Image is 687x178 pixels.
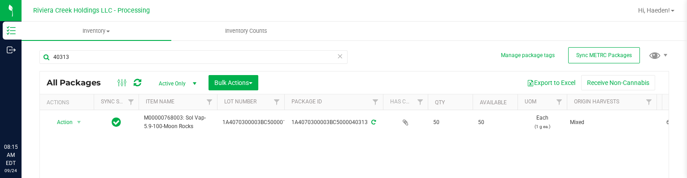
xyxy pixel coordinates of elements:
inline-svg: Outbound [7,45,16,54]
span: Action [49,116,73,129]
a: Sync Status [101,98,135,105]
span: 50 [433,118,467,127]
a: Filter [552,94,567,110]
a: Origin Harvests [574,98,619,105]
button: Export to Excel [521,75,581,90]
p: (1 g ea.) [523,122,561,131]
button: Manage package tags [501,52,555,59]
span: In Sync [112,116,121,129]
div: Actions [47,99,90,106]
a: Inventory [22,22,171,40]
span: M00000768003: Sol Vap-5.9-100-Moon Rocks [144,114,212,131]
a: Qty [435,99,445,106]
a: Filter [270,94,284,110]
a: Filter [642,94,657,110]
p: 09/24 [4,167,17,174]
a: Filter [368,94,383,110]
a: Filter [202,94,217,110]
p: 08:15 AM EDT [4,143,17,167]
span: Inventory [22,27,171,35]
input: Search Package ID, Item Name, SKU, Lot or Part Number... [39,50,348,64]
a: Filter [124,94,139,110]
a: Package ID [291,98,322,105]
inline-svg: Inventory [7,26,16,35]
span: Sync METRC Packages [576,52,632,58]
button: Bulk Actions [209,75,258,90]
span: Sync from Compliance System [370,119,376,125]
button: Sync METRC Packages [568,47,640,63]
span: Riviera Creek Holdings LLC - Processing [33,7,150,14]
span: Clear [337,50,343,62]
a: Filter [413,94,428,110]
span: Hi, Haeden! [638,7,670,14]
a: Available [480,99,507,106]
a: Inventory Counts [171,22,321,40]
a: Lot Number [224,98,257,105]
span: Bulk Actions [214,79,252,86]
div: Value 1: Mixed [570,118,654,127]
span: select [74,116,85,129]
iframe: Resource center [9,106,36,133]
span: Inventory Counts [213,27,279,35]
span: 1A4070300003BC5000015965 [222,118,299,127]
button: Receive Non-Cannabis [581,75,655,90]
a: UOM [525,98,536,105]
span: 50 [478,118,512,127]
span: All Packages [47,78,110,88]
th: Has COA [383,94,428,110]
span: Each [523,114,561,131]
a: Item Name [146,98,174,105]
div: 1A4070300003BC5000040313 [283,118,384,127]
